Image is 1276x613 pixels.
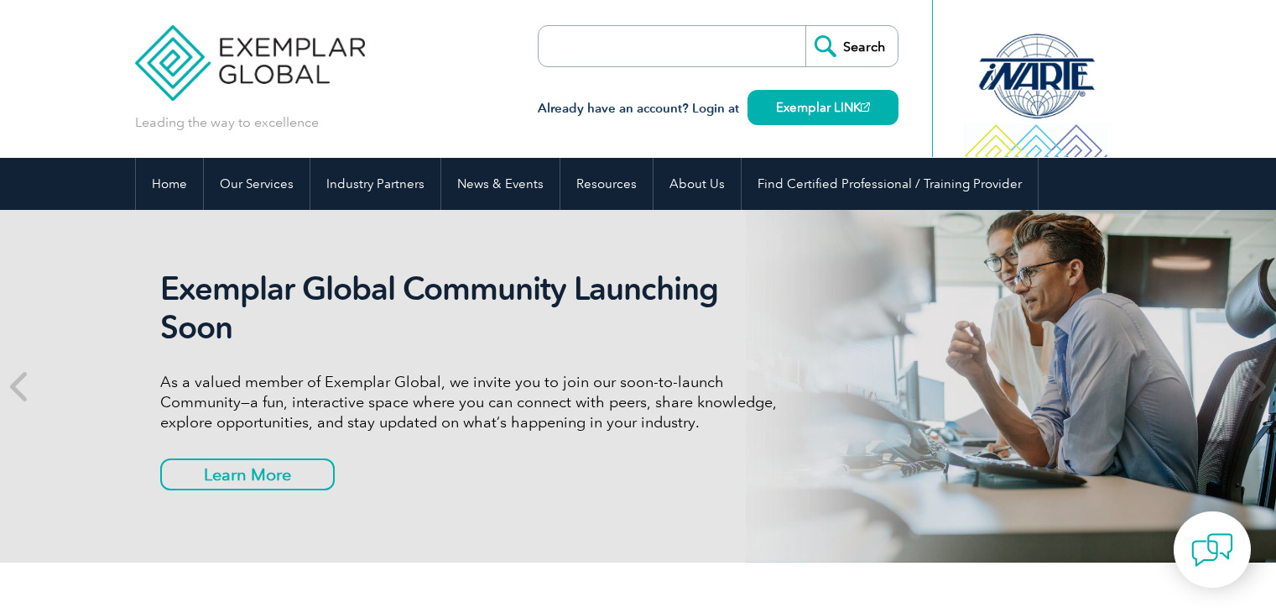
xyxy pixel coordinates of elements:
img: open_square.png [861,102,870,112]
a: Home [136,158,203,210]
p: Leading the way to excellence [135,113,319,132]
h3: Already have an account? Login at [538,98,898,119]
a: Industry Partners [310,158,440,210]
img: contact-chat.png [1191,529,1233,571]
h2: Exemplar Global Community Launching Soon [160,270,789,347]
a: About Us [654,158,741,210]
a: Learn More [160,458,335,490]
a: Resources [560,158,653,210]
p: As a valued member of Exemplar Global, we invite you to join our soon-to-launch Community—a fun, ... [160,372,789,432]
input: Search [805,26,898,66]
a: News & Events [441,158,560,210]
a: Find Certified Professional / Training Provider [742,158,1038,210]
a: Exemplar LINK [747,90,898,125]
a: Our Services [204,158,310,210]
